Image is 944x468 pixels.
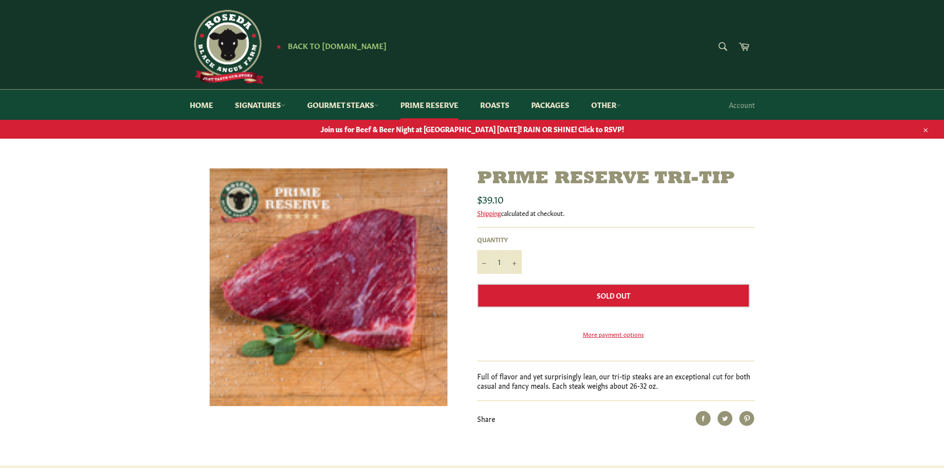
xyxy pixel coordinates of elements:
[225,90,295,120] a: Signatures
[477,235,522,244] label: Quantity
[477,208,501,217] a: Shipping
[597,290,630,300] span: Sold Out
[581,90,631,120] a: Other
[271,42,387,50] a: ★ Back to [DOMAIN_NAME]
[521,90,579,120] a: Packages
[477,192,503,206] span: $39.10
[276,42,281,50] span: ★
[477,250,492,274] button: Reduce item quantity by one
[477,330,750,338] a: More payment options
[477,168,755,190] h1: Prime Reserve Tri-Tip
[190,10,264,84] img: Roseda Beef
[470,90,519,120] a: Roasts
[477,284,750,308] button: Sold Out
[297,90,389,120] a: Gourmet Steaks
[180,90,223,120] a: Home
[507,250,522,274] button: Increase item quantity by one
[477,414,495,423] span: Share
[210,168,447,406] img: Prime Reserve Tri-Tip
[288,40,387,51] span: Back to [DOMAIN_NAME]
[477,371,755,391] p: Full of flavor and yet surprisingly lean, our tri-tip steaks are an exceptional cut for both casu...
[390,90,468,120] a: Prime Reserve
[477,208,755,217] div: calculated at checkout.
[724,90,760,119] a: Account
